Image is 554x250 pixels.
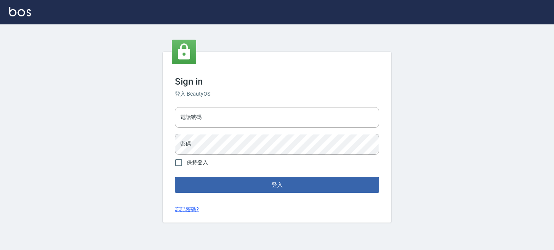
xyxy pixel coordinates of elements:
[9,7,31,16] img: Logo
[175,177,379,193] button: 登入
[175,90,379,98] h6: 登入 BeautyOS
[175,76,379,87] h3: Sign in
[187,159,208,167] span: 保持登入
[175,205,199,213] a: 忘記密碼?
